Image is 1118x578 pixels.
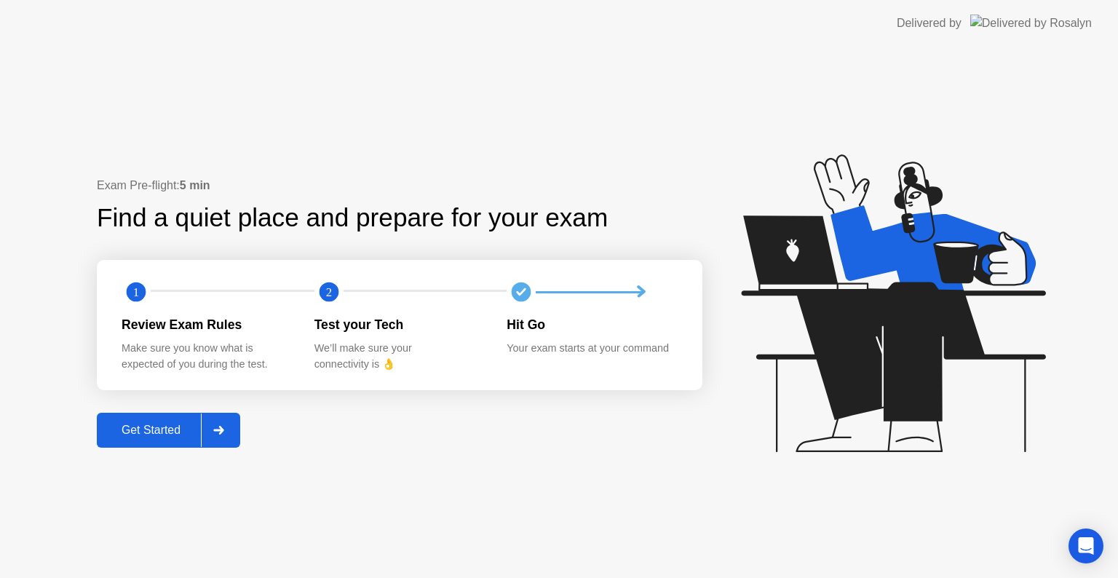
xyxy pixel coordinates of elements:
[97,413,240,448] button: Get Started
[97,177,702,194] div: Exam Pre-flight:
[970,15,1092,31] img: Delivered by Rosalyn
[133,285,139,299] text: 1
[507,315,676,334] div: Hit Go
[97,199,610,237] div: Find a quiet place and prepare for your exam
[1069,528,1103,563] div: Open Intercom Messenger
[122,315,291,334] div: Review Exam Rules
[507,341,676,357] div: Your exam starts at your command
[897,15,962,32] div: Delivered by
[180,179,210,191] b: 5 min
[314,341,484,372] div: We’ll make sure your connectivity is 👌
[326,285,332,299] text: 2
[122,341,291,372] div: Make sure you know what is expected of you during the test.
[101,424,201,437] div: Get Started
[314,315,484,334] div: Test your Tech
